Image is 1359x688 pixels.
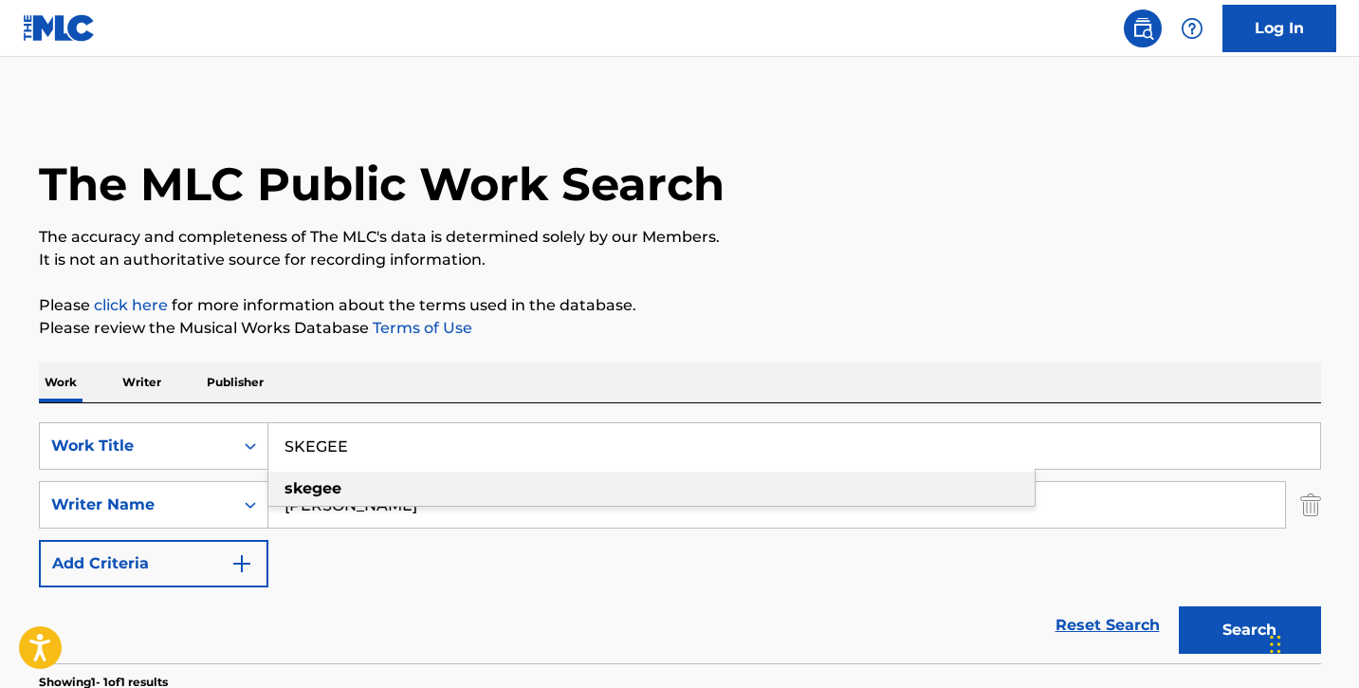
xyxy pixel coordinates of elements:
[1046,604,1169,646] a: Reset Search
[39,363,83,402] p: Work
[39,249,1321,271] p: It is not an authoritative source for recording information.
[51,435,222,457] div: Work Title
[23,14,96,42] img: MLC Logo
[1181,17,1203,40] img: help
[51,493,222,516] div: Writer Name
[369,319,472,337] a: Terms of Use
[1179,606,1321,654] button: Search
[230,552,253,575] img: 9d2ae6d4665cec9f34b9.svg
[1264,597,1359,688] iframe: Chat Widget
[39,422,1321,663] form: Search Form
[1124,9,1162,47] a: Public Search
[39,294,1321,317] p: Please for more information about the terms used in the database.
[1300,481,1321,529] img: Delete Criterion
[1270,616,1281,673] div: Drag
[117,363,167,402] p: Writer
[1173,9,1211,47] div: Help
[39,156,725,213] h1: The MLC Public Work Search
[285,479,341,497] strong: skegee
[94,296,168,314] a: click here
[201,363,269,402] p: Publisher
[39,226,1321,249] p: The accuracy and completeness of The MLC's data is determined solely by our Members.
[1222,5,1336,52] a: Log In
[39,317,1321,340] p: Please review the Musical Works Database
[39,540,268,587] button: Add Criteria
[1131,17,1154,40] img: search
